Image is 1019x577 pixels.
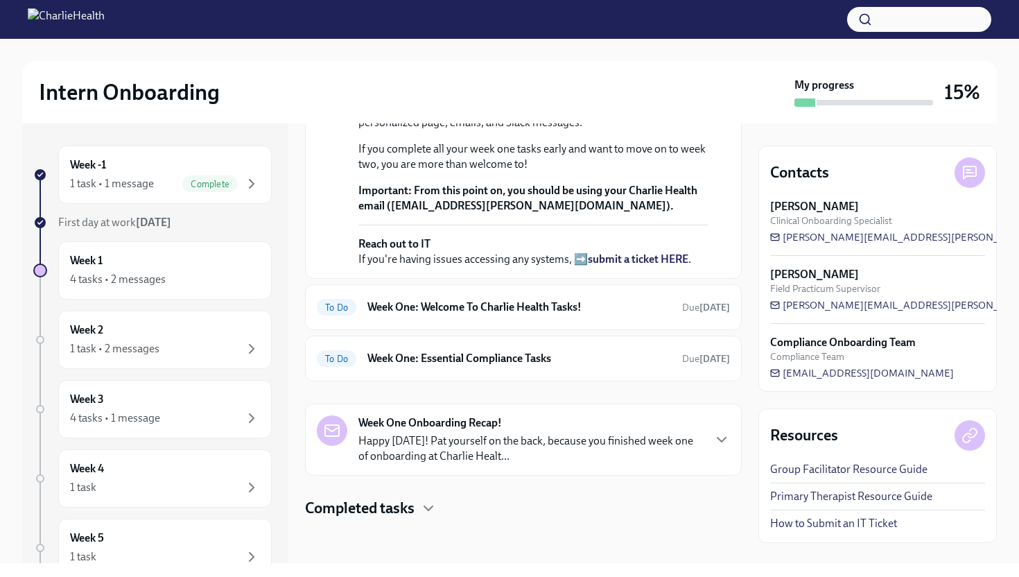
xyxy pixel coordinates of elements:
a: Week 14 tasks • 2 messages [33,241,272,300]
a: Week 51 task [33,519,272,577]
a: How to Submit an IT Ticket [770,516,897,531]
span: Due [682,302,730,313]
strong: [DATE] [699,353,730,365]
span: September 15th, 2025 07:00 [682,301,730,314]
h3: 15% [944,80,980,105]
div: 1 task [70,480,96,495]
a: First day at work[DATE] [33,215,272,230]
div: Completed tasks [305,498,742,519]
strong: Reach out to IT [358,237,430,250]
div: 4 tasks • 2 messages [70,272,166,287]
span: September 15th, 2025 07:00 [682,352,730,365]
span: Complete [182,179,238,189]
strong: [DATE] [699,302,730,313]
span: To Do [317,302,356,313]
span: Clinical Onboarding Specialist [770,214,892,227]
a: Primary Therapist Resource Guide [770,489,932,504]
div: 1 task • 2 messages [70,341,159,356]
a: [EMAIL_ADDRESS][DOMAIN_NAME] [770,366,954,380]
a: Week -11 task • 1 messageComplete [33,146,272,204]
h6: Week 1 [70,253,103,268]
p: If you're having issues accessing any systems, ➡️ . [358,236,691,267]
h6: Week 2 [70,322,103,338]
a: Week 41 task [33,449,272,508]
span: Field Practicum Supervisor [770,282,880,295]
p: If you complete all your week one tasks early and want to move on to week two, you are more than ... [358,141,708,172]
h6: Week -1 [70,157,106,173]
span: Due [682,353,730,365]
span: To Do [317,354,356,364]
strong: [PERSON_NAME] [770,199,859,214]
p: Happy [DATE]! Pat yourself on the back, because you finished week one of onboarding at Charlie He... [358,433,702,464]
h2: Intern Onboarding [39,78,220,106]
img: CharlieHealth [28,8,105,31]
h4: Contacts [770,162,829,183]
strong: [DATE] [136,216,171,229]
div: 4 tasks • 1 message [70,411,160,426]
a: Week 34 tasks • 1 message [33,380,272,438]
a: Week 21 task • 2 messages [33,311,272,369]
strong: My progress [794,78,854,93]
a: To DoWeek One: Welcome To Charlie Health Tasks!Due[DATE] [317,296,730,318]
a: submit a ticket HERE [588,252,688,266]
strong: From this point on, you should be using your Charlie Health email ([EMAIL_ADDRESS][PERSON_NAME][D... [358,184,697,212]
h6: Week 4 [70,461,104,476]
div: 1 task [70,549,96,565]
h4: Completed tasks [305,498,415,519]
strong: Week One Onboarding Recap! [358,415,502,431]
a: To DoWeek One: Essential Compliance TasksDue[DATE] [317,347,730,370]
span: First day at work [58,216,171,229]
h6: Week 5 [70,531,104,546]
strong: Important: [358,184,412,197]
strong: Compliance Onboarding Team [770,335,916,350]
h6: Week 3 [70,392,104,407]
h6: Week One: Welcome To Charlie Health Tasks! [367,300,671,315]
div: 1 task • 1 message [70,176,154,191]
h4: Resources [770,425,838,446]
strong: [PERSON_NAME] [770,267,859,282]
a: Group Facilitator Resource Guide [770,462,927,477]
h6: Week One: Essential Compliance Tasks [367,351,671,366]
span: Compliance Team [770,350,844,363]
